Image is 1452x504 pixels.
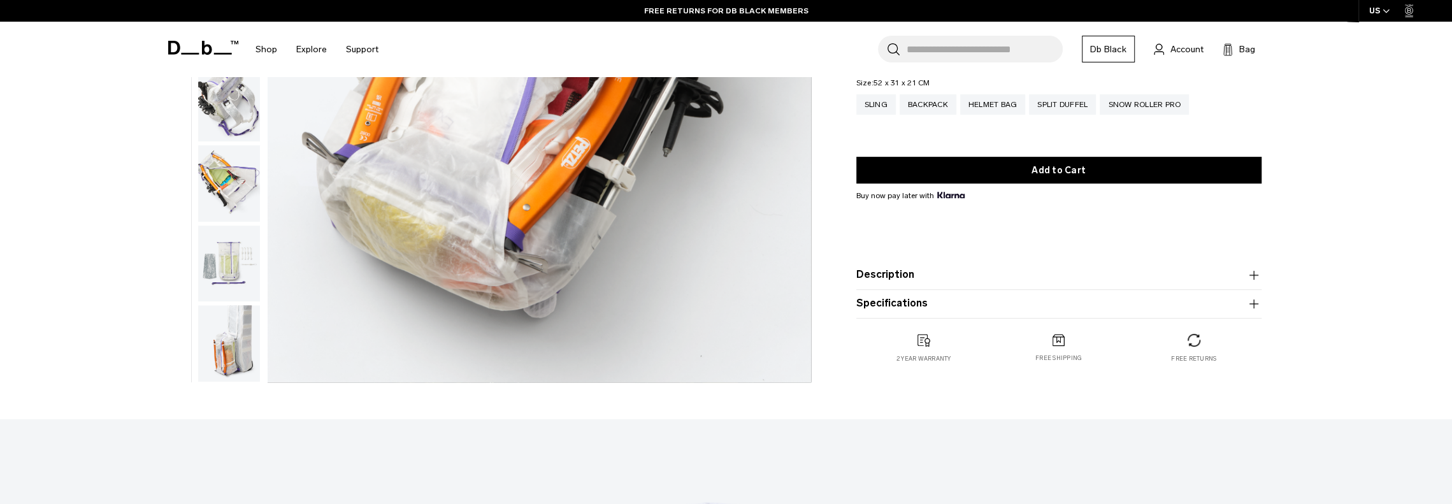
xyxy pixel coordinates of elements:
a: Backpack [900,94,956,115]
button: Weigh_Lighter_Backpack_25L_16.png [198,305,261,382]
a: Shop [255,27,277,72]
legend: Size: [856,79,930,87]
button: Bag [1223,41,1255,57]
button: Add to Cart [856,157,1262,184]
p: Free returns [1171,354,1216,363]
img: {"height" => 20, "alt" => "Klarna"} [937,192,965,198]
a: Support [346,27,378,72]
span: Bag [1239,43,1255,56]
span: Buy now pay later with [856,190,965,201]
button: Specifications [856,296,1262,312]
img: Weigh_Lighter_Backpack_25L_13.png [198,65,260,141]
a: FREE RETURNS FOR DB BLACK MEMBERS [644,5,809,17]
button: Description [856,268,1262,283]
button: Weigh_Lighter_Backpack_25L_13.png [198,64,261,142]
a: Explore [296,27,327,72]
p: Free shipping [1035,354,1082,363]
a: Account [1154,41,1204,57]
span: 52 x 31 x 21 CM [873,78,930,87]
button: Weigh_Lighter_Backpack_25L_14.png [198,145,261,222]
a: Helmet Bag [960,94,1026,115]
a: Sling [856,94,896,115]
nav: Main Navigation [246,22,388,77]
a: Snow Roller Pro [1100,94,1189,115]
p: 2 year warranty [896,354,951,363]
button: Weigh_Lighter_Backpack_25L_15.png [198,225,261,303]
span: Account [1170,43,1204,56]
a: Db Black [1082,36,1135,62]
a: Split Duffel [1029,94,1096,115]
img: Weigh_Lighter_Backpack_25L_14.png [198,145,260,222]
img: Weigh_Lighter_Backpack_25L_15.png [198,226,260,302]
img: Weigh_Lighter_Backpack_25L_16.png [198,305,260,382]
